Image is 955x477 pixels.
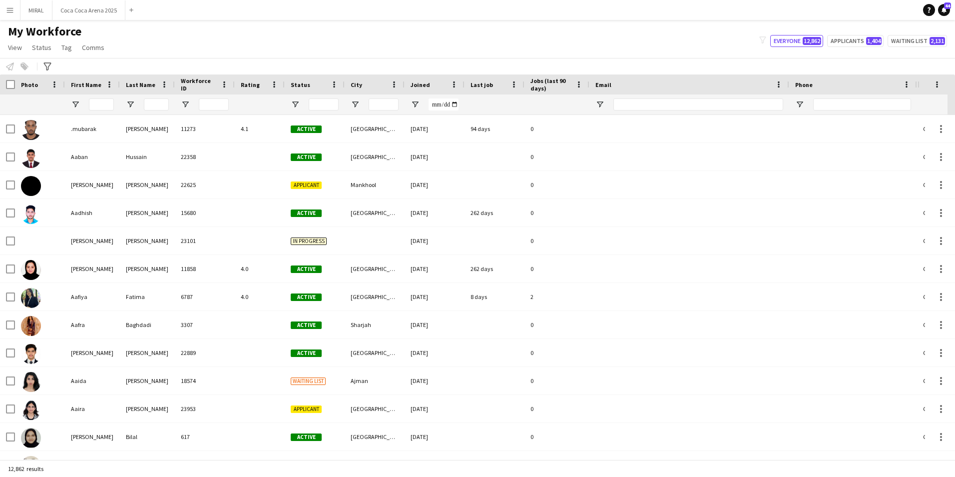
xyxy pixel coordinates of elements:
[65,227,120,254] div: [PERSON_NAME]
[4,41,26,54] a: View
[21,148,41,168] img: Aaban Hussain
[89,98,114,110] input: First Name Filter Input
[345,115,405,142] div: [GEOGRAPHIC_DATA]
[175,395,235,422] div: 23953
[120,171,175,198] div: [PERSON_NAME]
[291,181,322,189] span: Applicant
[291,81,310,88] span: Status
[120,283,175,310] div: Fatima
[28,41,55,54] a: Status
[21,400,41,420] img: Aaira Nadeem
[65,311,120,338] div: Aafra
[345,171,405,198] div: Mankhool
[65,255,120,282] div: [PERSON_NAME]
[405,227,465,254] div: [DATE]
[291,293,322,301] span: Active
[369,98,399,110] input: City Filter Input
[71,100,80,109] button: Open Filter Menu
[65,367,120,394] div: Aaida
[795,100,804,109] button: Open Filter Menu
[175,311,235,338] div: 3307
[82,43,104,52] span: Comms
[144,98,169,110] input: Last Name Filter Input
[291,209,322,217] span: Active
[21,316,41,336] img: Aafra Baghdadi
[21,81,38,88] span: Photo
[351,81,362,88] span: City
[309,98,339,110] input: Status Filter Input
[120,339,175,366] div: [PERSON_NAME]
[65,143,120,170] div: Aaban
[944,2,951,9] span: 44
[8,24,81,39] span: My Workforce
[291,125,322,133] span: Active
[235,115,285,142] div: 4.1
[524,199,589,226] div: 0
[21,120,41,140] img: .mubarak Ali
[291,237,327,245] span: In progress
[120,423,175,450] div: Bilal
[524,311,589,338] div: 0
[175,227,235,254] div: 23101
[175,255,235,282] div: 11858
[827,35,884,47] button: Applicants1,404
[345,143,405,170] div: [GEOGRAPHIC_DATA]
[405,115,465,142] div: [DATE]
[524,171,589,198] div: 0
[770,35,823,47] button: Everyone12,862
[405,311,465,338] div: [DATE]
[32,43,51,52] span: Status
[291,405,322,413] span: Applicant
[524,115,589,142] div: 0
[524,339,589,366] div: 0
[405,171,465,198] div: [DATE]
[175,423,235,450] div: 617
[524,255,589,282] div: 0
[345,339,405,366] div: [GEOGRAPHIC_DATA]
[405,255,465,282] div: [DATE]
[181,77,217,92] span: Workforce ID
[21,176,41,196] img: Aabid Anas
[41,60,53,72] app-action-btn: Advanced filters
[235,283,285,310] div: 4.0
[411,81,430,88] span: Joined
[429,98,459,110] input: Joined Filter Input
[888,35,947,47] button: Waiting list2,131
[235,255,285,282] div: 4.0
[405,423,465,450] div: [DATE]
[938,4,950,16] a: 44
[65,171,120,198] div: [PERSON_NAME]
[120,227,175,254] div: [PERSON_NAME]
[21,372,41,392] img: Aaida Farhaz
[65,339,120,366] div: [PERSON_NAME]
[21,456,41,476] img: Aaisha Razaq
[65,283,120,310] div: Aafiya
[803,37,821,45] span: 12,862
[465,283,524,310] div: 8 days
[65,199,120,226] div: Aadhish
[405,199,465,226] div: [DATE]
[291,153,322,161] span: Active
[291,321,322,329] span: Active
[524,395,589,422] div: 0
[65,423,120,450] div: [PERSON_NAME]
[20,0,52,20] button: MIRAL
[241,81,260,88] span: Rating
[175,339,235,366] div: 22889
[595,100,604,109] button: Open Filter Menu
[175,143,235,170] div: 22358
[465,199,524,226] div: 262 days
[405,283,465,310] div: [DATE]
[181,100,190,109] button: Open Filter Menu
[795,81,813,88] span: Phone
[21,204,41,224] img: Aadhish Sreejith
[175,171,235,198] div: 22625
[175,115,235,142] div: 11273
[65,115,120,142] div: .mubarak
[21,344,41,364] img: Aahil Anwar
[65,395,120,422] div: Aaira
[291,349,322,357] span: Active
[345,395,405,422] div: [GEOGRAPHIC_DATA]
[126,81,155,88] span: Last Name
[120,395,175,422] div: [PERSON_NAME]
